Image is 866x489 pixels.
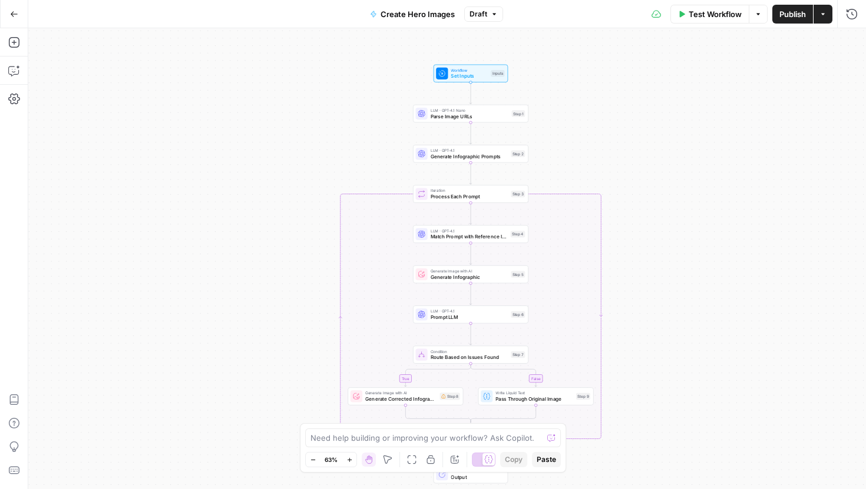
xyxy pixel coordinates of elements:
div: Generate Image with AIGenerate Corrected InfographicStep 8 [348,387,463,405]
div: Inputs [491,70,504,76]
div: EndOutput [413,465,528,483]
div: Step 4 [511,231,525,237]
div: LLM · GPT-4.1Match Prompt with Reference ImageStep 4 [413,225,528,243]
span: Generate Infographic Prompts [431,152,508,160]
g: Edge from step_3 to step_4 [470,203,472,225]
span: Set Inputs [451,72,488,80]
div: Step 7 [511,351,525,358]
button: Test Workflow [670,5,749,24]
span: LLM · GPT-4.1 [431,148,508,154]
div: ConditionRoute Based on Issues FoundStep 7 [413,346,528,364]
g: Edge from step_9 to step_7-conditional-end [471,405,536,423]
span: Test Workflow [689,8,742,20]
div: LLM · GPT-4.1Prompt LLMStep 6 [413,305,528,323]
span: Pass Through Original Image [495,395,573,403]
span: Iteration [431,188,508,194]
button: Paste [532,452,561,467]
span: Output [451,473,501,481]
g: Edge from step_1 to step_2 [470,122,472,144]
div: Step 6 [511,311,525,318]
div: Write Liquid TextPass Through Original ImageStep 9 [478,387,594,405]
g: Edge from step_8 to step_7-conditional-end [405,405,471,423]
g: Edge from step_4 to step_5 [470,243,472,265]
span: Generate Image with AI [365,390,437,396]
div: LoopIterationProcess Each PromptStep 3 [413,185,528,202]
g: Edge from step_6 to step_7 [470,324,472,345]
span: Draft [470,9,487,19]
div: Step 9 [576,393,590,400]
span: LLM · GPT-4.1 [431,228,508,234]
span: Match Prompt with Reference Image [431,233,508,241]
span: LLM · GPT-4.1 Nano [431,107,509,113]
span: Create Hero Images [381,8,455,20]
span: Parse Image URLs [431,112,509,120]
div: LLM · GPT-4.1 NanoParse Image URLsStep 1 [413,105,528,122]
span: Route Based on Issues Found [431,354,508,361]
span: Process Each Prompt [431,193,508,201]
div: Step 1 [512,110,525,117]
span: 63% [325,455,338,464]
g: Edge from step_7 to step_9 [471,364,537,387]
g: Edge from step_5 to step_6 [470,283,472,305]
span: Paste [537,454,556,465]
span: Generate Image with AI [431,268,508,274]
span: Workflow [451,67,488,73]
div: Step 8 [440,392,460,400]
span: Generate Corrected Infographic [365,395,437,403]
button: Copy [500,452,527,467]
span: Write Liquid Text [495,390,573,396]
span: Publish [779,8,806,20]
button: Draft [464,6,503,22]
span: Copy [505,454,523,465]
button: Publish [772,5,813,24]
div: WorkflowSet InputsInputs [413,65,528,82]
g: Edge from step_7 to step_8 [404,364,471,387]
span: Generate Infographic [431,273,508,281]
div: LLM · GPT-4.1Generate Infographic PromptsStep 2 [413,145,528,162]
div: Step 2 [511,151,525,157]
span: Condition [431,348,508,354]
button: Create Hero Images [363,5,462,24]
g: Edge from start to step_1 [470,82,472,104]
g: Edge from step_2 to step_3 [470,162,472,184]
div: Step 3 [511,191,525,197]
div: Step 5 [511,271,525,277]
div: Generate Image with AIGenerate InfographicStep 5 [413,265,528,283]
span: LLM · GPT-4.1 [431,308,508,314]
span: Prompt LLM [431,314,508,321]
